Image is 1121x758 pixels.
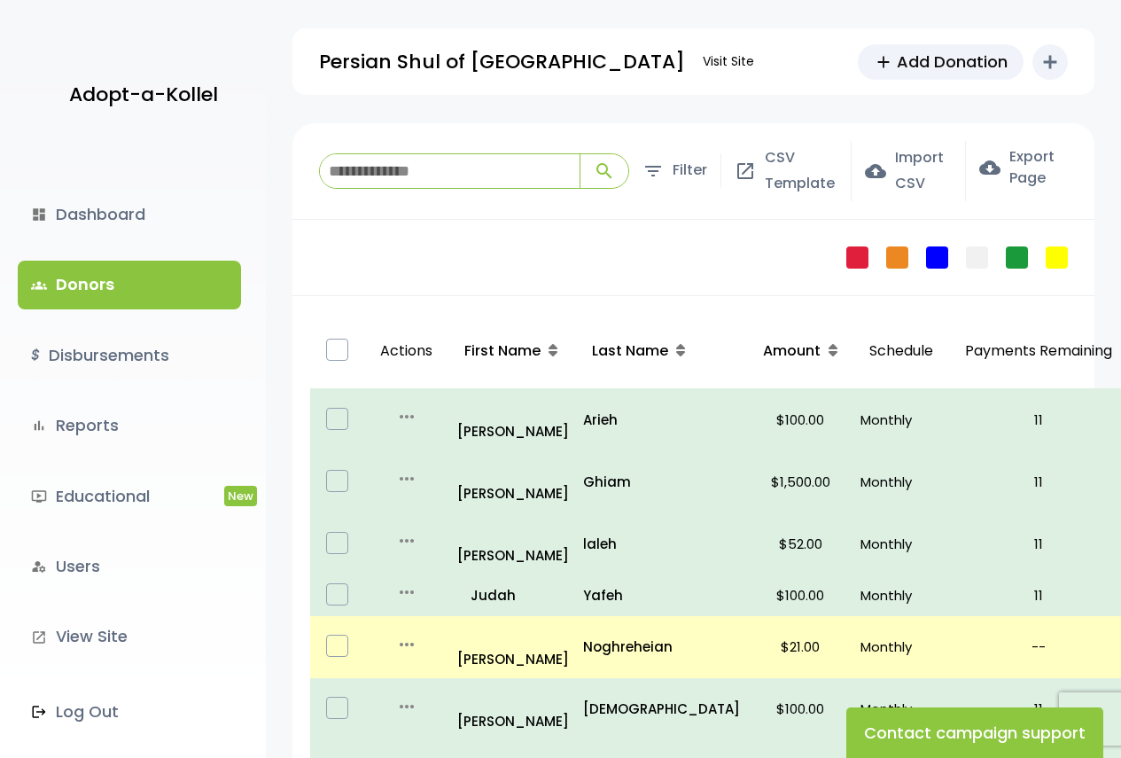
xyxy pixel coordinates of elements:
[592,340,668,361] span: Last Name
[754,470,846,494] p: $1,500.00
[319,44,685,80] p: Persian Shul of [GEOGRAPHIC_DATA]
[754,635,846,659] p: $21.00
[457,395,569,443] a: [PERSON_NAME]
[874,52,893,72] span: add
[31,559,47,574] i: manage_accounts
[642,160,664,182] span: filter_list
[18,543,241,590] a: manage_accountsUsers
[583,583,740,607] a: Yafeh
[69,77,218,113] p: Adopt-a-Kollel
[956,532,1121,556] p: 11
[956,697,1121,721] p: 11
[18,473,241,520] a: ondemand_videoEducationalNew
[860,470,942,494] p: Monthly
[754,532,846,556] p: $52.00
[31,343,40,369] i: $
[457,583,569,607] a: Judah
[1039,51,1061,73] i: add
[396,530,417,551] i: more_horiz
[754,408,846,432] p: $100.00
[956,408,1121,432] p: 11
[31,418,47,434] i: bar_chart
[457,623,569,671] a: [PERSON_NAME]
[979,146,1068,189] label: Export Page
[860,635,942,659] p: Monthly
[897,50,1008,74] span: Add Donation
[18,261,241,309] a: groupsDonors
[956,321,1121,382] p: Payments Remaining
[583,635,740,659] a: Noghreheian
[860,697,942,721] p: Monthly
[580,154,628,188] button: search
[18,191,241,238] a: dashboardDashboard
[763,340,821,361] span: Amount
[858,44,1024,80] a: addAdd Donation
[457,457,569,505] a: [PERSON_NAME]
[673,158,707,184] span: Filter
[31,629,47,645] i: launch
[396,468,417,489] i: more_horiz
[224,486,257,506] span: New
[583,532,740,556] a: laleh
[956,635,1121,659] p: --
[396,582,417,603] i: more_horiz
[396,696,417,717] i: more_horiz
[18,613,241,660] a: launchView Site
[754,697,846,721] p: $100.00
[31,207,47,223] i: dashboard
[979,157,1000,178] span: cloud_download
[583,697,740,721] a: [DEMOGRAPHIC_DATA]
[765,145,837,197] span: CSV Template
[860,321,942,382] p: Schedule
[464,340,541,361] span: First Name
[594,160,615,182] span: search
[457,520,569,567] a: [PERSON_NAME]
[457,685,569,733] a: [PERSON_NAME]
[846,707,1103,758] button: Contact campaign support
[18,332,241,379] a: $Disbursements
[583,408,740,432] a: Arieh
[18,402,241,449] a: bar_chartReports
[60,51,218,137] a: Adopt-a-Kollel
[860,532,942,556] p: Monthly
[895,145,952,197] span: Import CSV
[754,583,846,607] p: $100.00
[583,470,740,494] a: Ghiam
[860,583,942,607] p: Monthly
[735,160,756,182] span: open_in_new
[396,634,417,655] i: more_horiz
[956,583,1121,607] p: 11
[396,406,417,427] i: more_horiz
[1032,44,1068,80] button: add
[860,408,942,432] p: Monthly
[865,160,886,182] span: cloud_upload
[371,321,441,382] p: Actions
[956,470,1121,494] p: 11
[18,688,241,736] a: Log Out
[31,277,47,293] span: groups
[694,44,763,79] a: Visit Site
[31,488,47,504] i: ondemand_video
